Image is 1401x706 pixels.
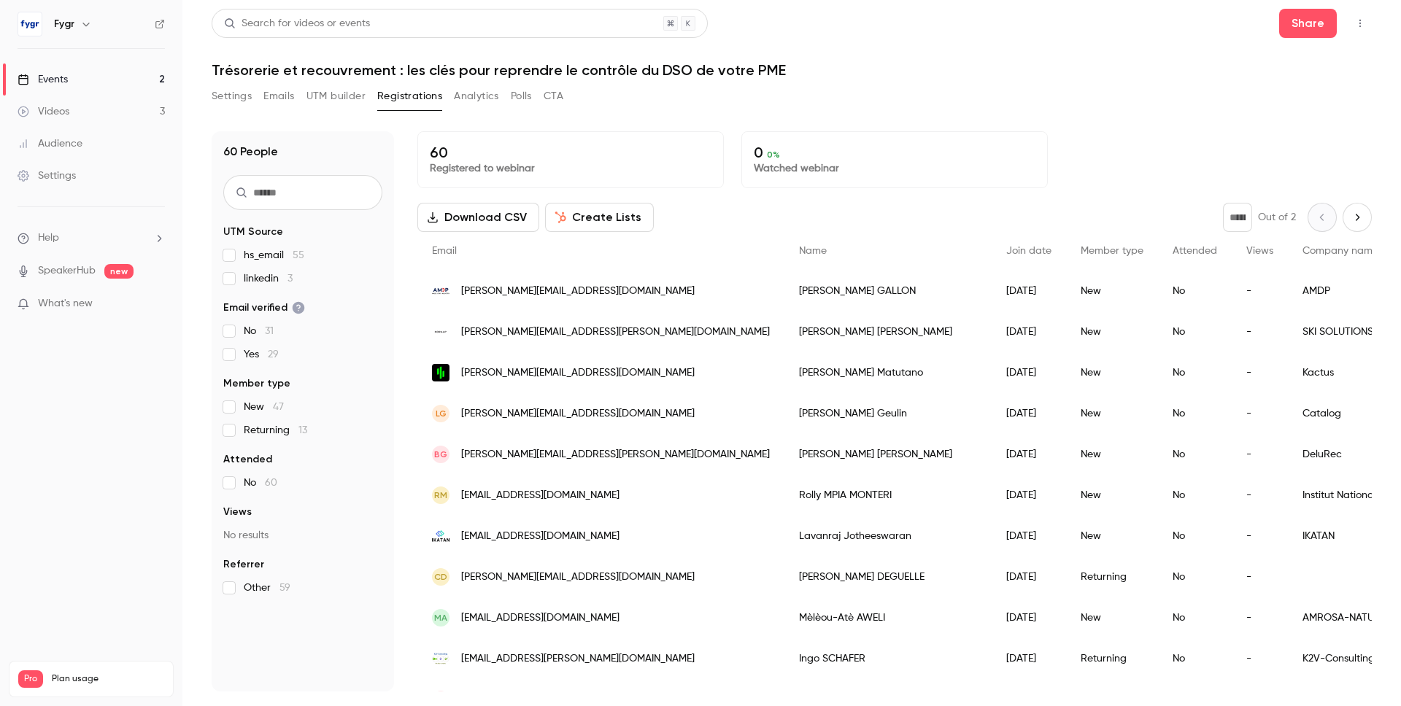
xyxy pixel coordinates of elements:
span: Company name [1302,246,1378,256]
p: 60 [430,144,711,161]
span: [PERSON_NAME][EMAIL_ADDRESS][PERSON_NAME][DOMAIN_NAME] [461,325,770,340]
span: MA [434,611,447,624]
span: Member type [223,376,290,391]
span: Returning [244,423,307,438]
div: No [1158,434,1232,475]
div: No [1158,311,1232,352]
img: Fygr [18,12,42,36]
div: No [1158,516,1232,556]
div: [DATE] [992,352,1066,393]
div: - [1232,311,1288,352]
div: No [1158,393,1232,434]
span: UTM Source [223,225,283,239]
span: 31 [265,326,274,336]
div: New [1066,393,1158,434]
a: SpeakerHub [38,263,96,279]
img: kactus.com [432,364,449,381]
span: Views [1246,246,1273,256]
div: [DATE] [992,311,1066,352]
span: 0 % [767,150,780,160]
div: New [1066,597,1158,638]
span: CD [434,570,447,583]
span: 13 [298,425,307,435]
button: CTA [544,85,563,108]
span: [PERSON_NAME][EMAIL_ADDRESS][PERSON_NAME][DOMAIN_NAME] [461,447,770,462]
button: Share [1279,9,1337,38]
h6: Fygr [54,17,74,31]
div: New [1066,475,1158,516]
div: [DATE] [992,638,1066,679]
div: - [1232,475,1288,516]
div: Audience [18,136,82,151]
img: k2v-consulting.com [432,650,449,667]
button: Create Lists [545,203,654,232]
div: New [1066,434,1158,475]
li: help-dropdown-opener [18,230,165,246]
span: 47 [273,402,284,412]
span: Plan usage [52,673,164,685]
span: New [244,400,284,414]
span: linkedin [244,271,293,286]
div: New [1066,311,1158,352]
div: No [1158,556,1232,597]
span: hs_email [244,248,304,263]
div: [PERSON_NAME] GALLON [784,271,992,311]
p: Out of 2 [1258,210,1296,225]
div: Rolly MPIA MONTERI [784,475,992,516]
img: koralp.com [432,323,449,341]
div: - [1232,516,1288,556]
div: New [1066,271,1158,311]
div: - [1232,556,1288,597]
div: New [1066,516,1158,556]
span: Attended [1173,246,1217,256]
div: [DATE] [992,597,1066,638]
div: [PERSON_NAME] Geulin [784,393,992,434]
div: No [1158,475,1232,516]
div: Returning [1066,638,1158,679]
span: [EMAIL_ADDRESS][DOMAIN_NAME] [461,610,620,626]
div: Search for videos or events [224,16,370,31]
div: [PERSON_NAME] [PERSON_NAME] [784,311,992,352]
img: amdp.fr [432,282,449,300]
span: Email [432,246,457,256]
button: Polls [511,85,532,108]
span: Member type [1081,246,1143,256]
div: Lavanraj Jotheeswaran [784,516,992,556]
div: - [1232,597,1288,638]
button: UTM builder [306,85,366,108]
span: 55 [293,250,304,260]
span: Referrer [223,557,264,572]
span: No [244,324,274,338]
p: No results [223,528,382,543]
div: - [1232,352,1288,393]
p: 0 [754,144,1035,161]
button: Next page [1343,203,1372,232]
div: - [1232,434,1288,475]
div: [DATE] [992,556,1066,597]
div: New [1066,352,1158,393]
span: BG [434,448,447,461]
div: [PERSON_NAME] [PERSON_NAME] [784,434,992,475]
div: No [1158,597,1232,638]
div: - [1232,393,1288,434]
h1: Trésorerie et recouvrement : les clés pour reprendre le contrôle du DSO de votre PME [212,61,1372,79]
span: Attended [223,452,272,467]
div: Ingo SCHAFER [784,638,992,679]
div: [DATE] [992,475,1066,516]
span: [EMAIL_ADDRESS][DOMAIN_NAME] [461,488,620,503]
span: Help [38,230,59,246]
button: Download CSV [417,203,539,232]
span: 3 [287,274,293,284]
div: [DATE] [992,516,1066,556]
section: facet-groups [223,225,382,595]
button: Emails [263,85,294,108]
span: What's new [38,296,93,311]
span: Yes [244,347,279,362]
span: 59 [279,583,290,593]
span: [PERSON_NAME][EMAIL_ADDRESS][DOMAIN_NAME] [461,284,695,299]
span: Email verified [223,300,305,315]
span: [PERSON_NAME][EMAIL_ADDRESS][DOMAIN_NAME] [461,406,695,422]
div: - [1232,271,1288,311]
div: Videos [18,104,69,119]
span: Other [244,581,290,595]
